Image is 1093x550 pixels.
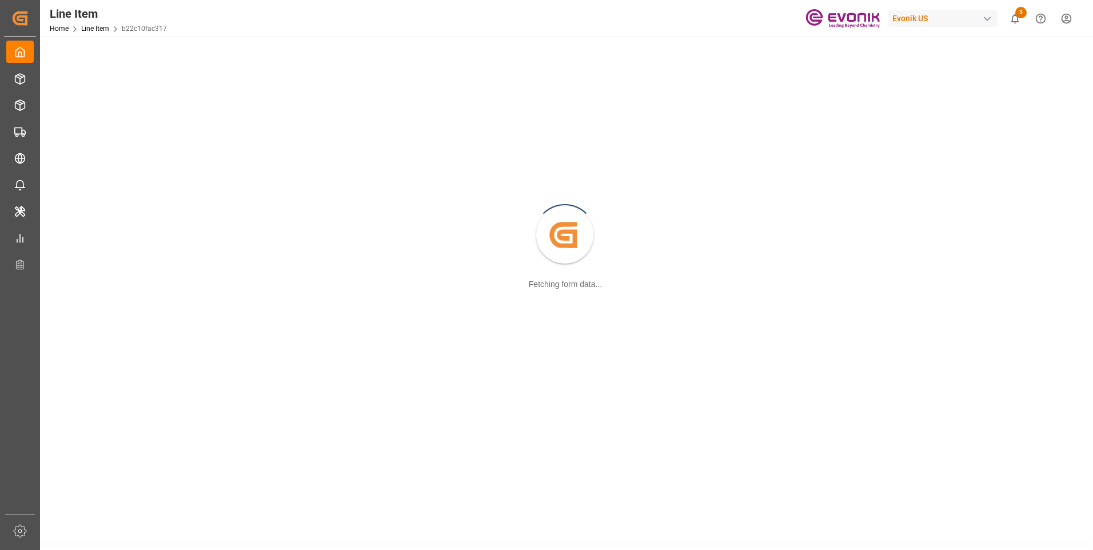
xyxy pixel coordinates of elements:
button: Help Center [1028,6,1054,31]
button: show 3 new notifications [1002,6,1028,31]
div: Line Item [50,5,167,22]
img: Evonik-brand-mark-Deep-Purple-RGB.jpeg_1700498283.jpeg [805,9,880,29]
div: Fetching form data... [529,278,602,290]
span: 3 [1015,7,1027,18]
button: Evonik US [888,7,1002,29]
a: Home [50,25,69,33]
a: Line Item [81,25,109,33]
div: Evonik US [888,10,998,27]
